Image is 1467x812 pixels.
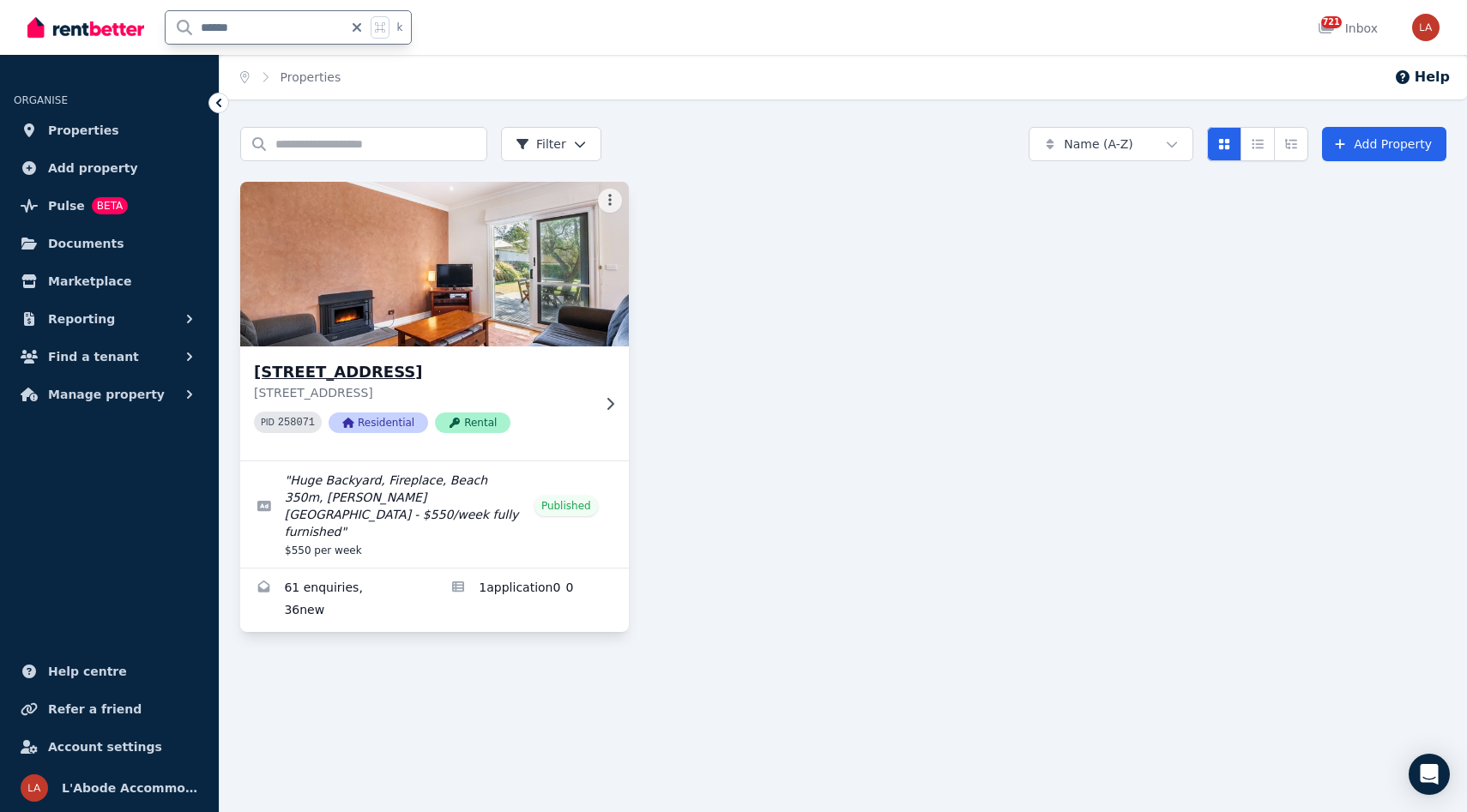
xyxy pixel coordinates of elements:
[329,412,428,433] span: Residential
[598,189,622,213] button: More options
[48,346,139,367] span: Find a tenant
[14,189,205,223] a: PulseBETA
[1207,127,1308,161] div: View options
[48,233,124,254] span: Documents
[1241,127,1275,161] button: Compact list view
[48,661,127,682] span: Help centre
[220,55,361,99] nav: Breadcrumb
[48,120,119,141] span: Properties
[261,418,275,427] small: PID
[1394,67,1450,87] button: Help
[48,195,85,216] span: Pulse
[48,309,115,329] span: Reporting
[435,412,510,433] span: Rental
[27,15,144,40] img: RentBetter
[62,778,198,798] span: L'Abode Accommodation Specialist
[254,384,591,401] p: [STREET_ADDRESS]
[501,127,601,161] button: Filter
[48,271,131,292] span: Marketplace
[240,461,629,568] a: Edit listing: Huge Backyard, Fireplace, Beach 350m, Philip Island - $550/week fully furnished
[434,568,628,632] a: Applications for 5 Kenwyn Court, Cowes
[14,340,205,374] button: Find a tenant
[48,158,138,178] span: Add property
[281,70,341,84] a: Properties
[14,264,205,298] a: Marketplace
[14,151,205,185] a: Add property
[21,774,48,802] img: L'Abode Accommodation Specialist
[14,226,205,261] a: Documents
[92,197,128,214] span: BETA
[1318,20,1378,37] div: Inbox
[516,135,566,153] span: Filter
[231,177,638,351] img: 5 Kenwyn Court, Cowes
[14,113,205,147] a: Properties
[254,360,591,384] h3: [STREET_ADDRESS]
[1412,14,1440,41] img: L'Abode Accommodation Specialist
[1409,754,1450,795] div: Open Intercom Messenger
[1064,135,1133,153] span: Name (A-Z)
[1322,127,1446,161] a: Add Property
[48,699,142,719] span: Refer a friend
[14,377,205,412] button: Manage property
[14,302,205,336] button: Reporting
[1207,127,1241,161] button: Card view
[14,654,205,689] a: Help centre
[1274,127,1308,161] button: Expanded list view
[396,21,402,34] span: k
[14,692,205,726] a: Refer a friend
[48,737,162,757] span: Account settings
[278,417,315,429] code: 258071
[1029,127,1193,161] button: Name (A-Z)
[14,730,205,764] a: Account settings
[14,94,68,106] span: ORGANISE
[240,182,629,460] a: 5 Kenwyn Court, Cowes[STREET_ADDRESS][STREET_ADDRESS]PID 258071ResidentialRental
[1321,16,1342,28] span: 721
[48,384,165,405] span: Manage property
[240,568,434,632] a: Enquiries for 5 Kenwyn Court, Cowes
